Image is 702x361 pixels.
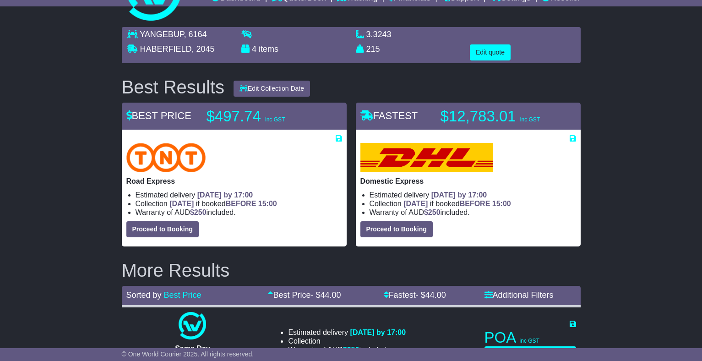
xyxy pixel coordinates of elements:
span: , 2045 [192,44,215,54]
span: 44.00 [320,290,341,300]
img: DHL: Domestic Express [360,143,493,172]
span: 250 [194,208,207,216]
span: BEFORE [226,200,256,208]
span: Sorted by [126,290,162,300]
li: Warranty of AUD included. [288,345,406,354]
button: Edit quote [470,44,511,60]
li: Collection [136,199,342,208]
span: HABERFIELD [140,44,192,54]
li: Warranty of AUD included. [370,208,576,217]
span: 250 [347,346,359,354]
button: Proceed to Booking [360,221,433,237]
span: inc GST [520,116,540,123]
span: BEFORE [460,200,490,208]
span: 250 [428,208,441,216]
a: Fastest- $44.00 [384,290,446,300]
span: [DATE] [169,200,194,208]
span: 15:00 [492,200,511,208]
a: Best Price [164,290,201,300]
p: POA [484,328,576,347]
img: One World Courier: Same Day Nationwide(quotes take 0.5-1 hour) [179,312,206,339]
span: 4 [252,44,256,54]
li: Estimated delivery [136,191,342,199]
span: $ [424,208,441,216]
span: [DATE] by 17:00 [350,328,406,336]
div: Best Results [117,77,229,97]
span: 3.3243 [366,30,392,39]
span: - $ [416,290,446,300]
a: Additional Filters [484,290,554,300]
span: $ [343,346,359,354]
span: BEST PRICE [126,110,191,121]
span: inc GST [265,116,285,123]
p: Road Express [126,177,342,186]
span: 215 [366,44,380,54]
span: items [259,44,278,54]
a: Best Price- $44.00 [268,290,341,300]
span: if booked [169,200,277,208]
span: [DATE] by 17:00 [431,191,487,199]
span: 15:00 [258,200,277,208]
li: Collection [288,337,406,345]
span: 44.00 [425,290,446,300]
span: © One World Courier 2025. All rights reserved. [122,350,254,358]
span: , 6164 [184,30,207,39]
span: [DATE] [403,200,428,208]
p: $12,783.01 [441,107,555,126]
li: Estimated delivery [370,191,576,199]
button: Proceed to Booking [126,221,199,237]
p: Domestic Express [360,177,576,186]
span: YANGEBUP [140,30,184,39]
span: FASTEST [360,110,418,121]
span: - $ [310,290,341,300]
li: Estimated delivery [288,328,406,337]
span: [DATE] by 17:00 [197,191,253,199]
li: Collection [370,199,576,208]
img: TNT Domestic: Road Express [126,143,206,172]
p: $497.74 [207,107,321,126]
h2: More Results [122,260,581,280]
li: Warranty of AUD included. [136,208,342,217]
span: if booked [403,200,511,208]
span: $ [190,208,207,216]
button: Edit Collection Date [234,81,310,97]
span: inc GST [520,338,539,344]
